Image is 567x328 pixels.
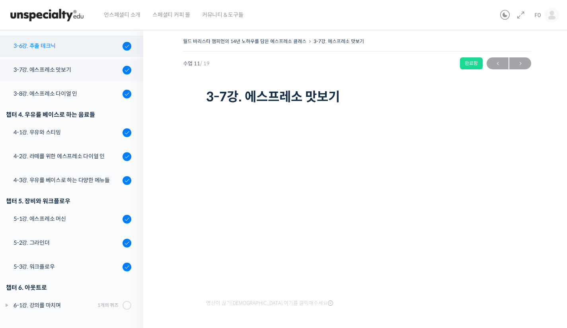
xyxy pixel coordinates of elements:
[487,57,509,69] a: ←이전
[123,265,132,271] span: 설정
[460,57,483,69] div: 완료함
[206,300,333,306] span: 영상이 끊기[DEMOGRAPHIC_DATA] 여기를 클릭해주세요
[183,61,210,66] span: 수업 11
[103,253,153,273] a: 설정
[14,41,120,50] div: 3-6강. 추출 테크닉
[509,58,531,69] span: →
[314,38,364,44] a: 3-7강. 에스프레소 맛보기
[53,253,103,273] a: 대화
[97,301,119,309] div: 1개의 퀴즈
[200,60,210,67] span: / 19
[14,238,120,247] div: 5-2강. 그라인더
[487,58,509,69] span: ←
[534,12,541,19] span: F0
[73,265,82,271] span: 대화
[14,152,120,161] div: 4-2강. 라떼를 위한 에스프레소 다이얼 인
[14,262,120,271] div: 5-3강. 워크플로우
[183,38,306,44] a: 월드 바리스타 챔피언의 14년 노하우를 담은 에스프레소 클래스
[2,253,53,273] a: 홈
[6,109,131,120] div: 챕터 4. 우유를 베이스로 하는 음료들
[25,265,30,271] span: 홈
[14,128,120,137] div: 4-1강. 우유와 스티밍
[6,196,131,206] div: 챕터 5. 장비와 워크플로우
[206,89,509,104] h1: 3-7강. 에스프레소 맛보기
[14,65,120,74] div: 3-7강. 에스프레소 맛보기
[14,214,120,223] div: 5-1강. 에스프레소 머신
[6,282,131,293] div: 챕터 6. 아웃트로
[14,301,95,310] div: 6-1강. 강의를 마치며
[14,176,120,185] div: 4-3강. 우유를 베이스로 하는 다양한 메뉴들
[14,89,120,98] div: 3-8강. 에스프레소 다이얼 인
[509,57,531,69] a: 다음→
